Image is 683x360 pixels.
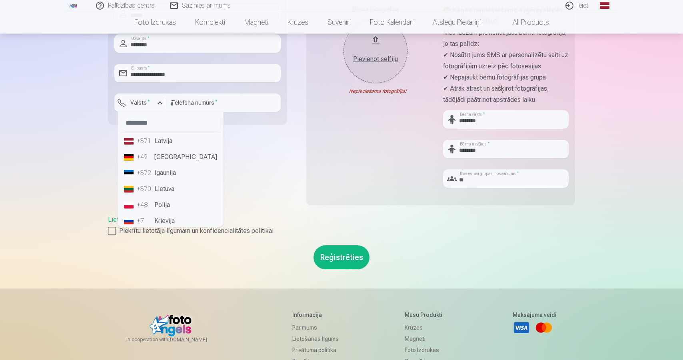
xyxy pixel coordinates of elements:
[108,215,575,236] div: ,
[137,200,153,210] div: +48
[405,333,447,344] a: Magnēti
[121,181,220,197] li: Lietuva
[114,93,166,112] button: Valsts*
[405,322,447,333] a: Krūzes
[443,83,569,105] p: ✔ Ātrāk atrast un sašķirot fotogrāfijas, tādējādi paātrinot apstrādes laiku
[443,50,569,72] p: ✔ Nosūtīt jums SMS ar personalizētu saiti uz fotogrāfijām uzreiz pēc fotosesijas
[318,11,360,34] a: Suvenīri
[513,319,530,336] a: Visa
[168,336,226,343] a: [DOMAIN_NAME]
[137,184,153,194] div: +370
[423,11,490,34] a: Atslēgu piekariņi
[443,72,569,83] p: ✔ Nepajaukt bērnu fotogrāfijas grupā
[513,311,557,319] h5: Maksājuma veidi
[137,136,153,146] div: +371
[127,99,153,107] label: Valsts
[278,11,318,34] a: Krūzes
[121,133,220,149] li: Latvija
[126,336,226,343] span: In cooperation with
[314,245,369,269] button: Reģistrēties
[292,344,339,356] a: Privātuma politika
[443,27,569,50] p: Mēs lūdzam pievienot jūsu bērna fotogrāfiju, jo tas palīdz:
[125,11,186,34] a: Foto izdrukas
[121,165,220,181] li: Igaunija
[69,3,78,8] img: /fa1
[108,216,159,223] a: Lietošanas līgums
[343,19,407,83] button: Pievienot selfiju
[292,333,339,344] a: Lietošanas līgums
[137,216,153,226] div: +7
[121,149,220,165] li: [GEOGRAPHIC_DATA]
[535,319,553,336] a: Mastercard
[351,54,399,64] div: Pievienot selfiju
[405,311,447,319] h5: Mūsu produkti
[490,11,559,34] a: All products
[114,112,166,118] div: Lauks ir obligāts
[186,11,235,34] a: Komplekti
[137,152,153,162] div: +49
[313,88,438,94] div: Nepieciešama fotogrāfija!
[360,11,423,34] a: Foto kalendāri
[121,197,220,213] li: Polija
[405,344,447,356] a: Foto izdrukas
[108,226,575,236] label: Piekrītu lietotāja līgumam un konfidencialitātes politikai
[292,311,339,319] h5: Informācija
[121,213,220,229] li: Krievija
[137,168,153,178] div: +372
[235,11,278,34] a: Magnēti
[292,322,339,333] a: Par mums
